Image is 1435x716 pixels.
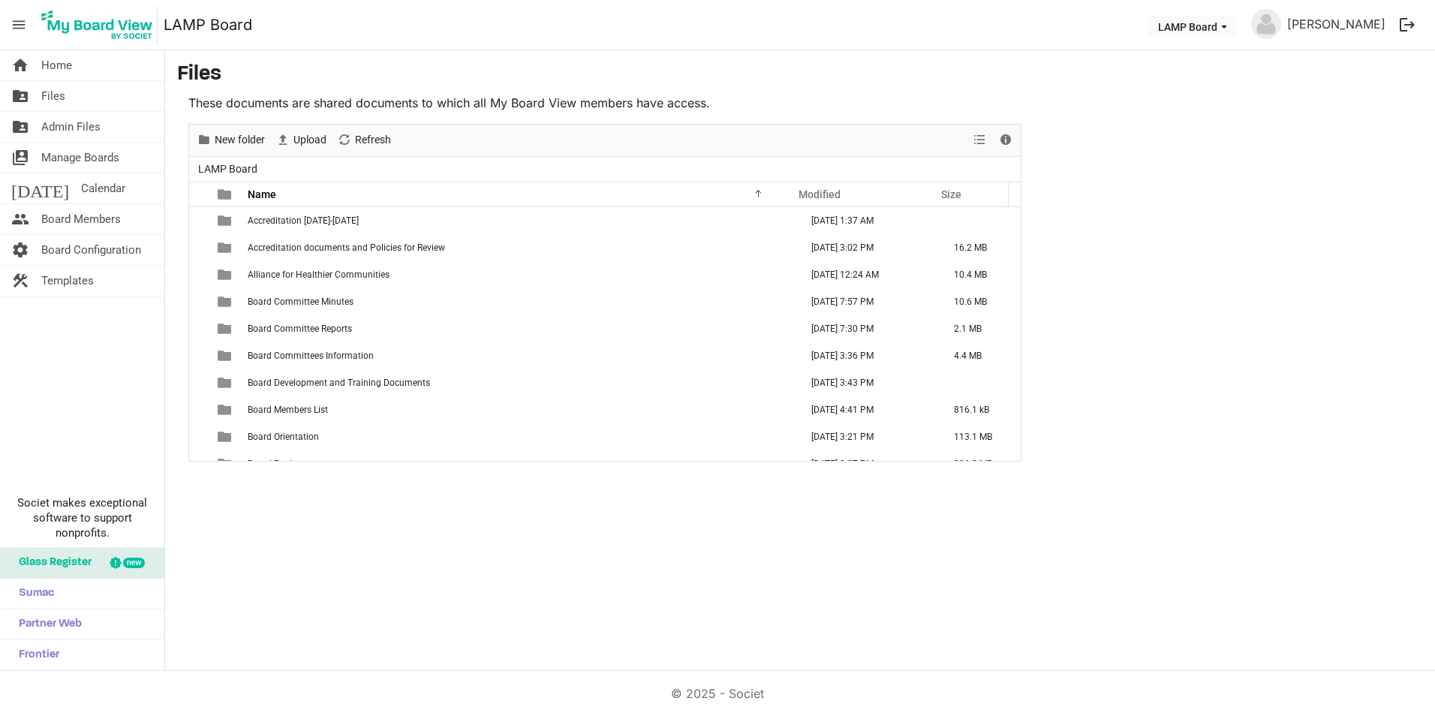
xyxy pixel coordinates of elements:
span: Files [41,81,65,111]
td: Board Committee Minutes is template cell column header Name [243,288,796,315]
span: menu [5,11,33,39]
span: Glass Register [11,548,92,578]
button: Details [996,131,1016,149]
div: new [123,558,145,568]
td: 113.1 MB is template cell column header Size [938,423,1021,450]
td: Alliance for Healthier Communities is template cell column header Name [243,261,796,288]
h3: Files [177,62,1423,88]
td: Accreditation documents and Policies for Review is template cell column header Name [243,234,796,261]
span: Templates [41,266,94,296]
span: Home [41,50,72,80]
td: Accreditation 2025-2026 is template cell column header Name [243,207,796,234]
span: Board Committees Information [248,350,374,361]
span: Size [941,188,961,200]
span: Manage Boards [41,143,119,173]
span: Board Committee Minutes [248,296,353,307]
td: is template cell column header type [209,288,243,315]
span: folder_shared [11,81,29,111]
td: checkbox [189,369,209,396]
td: is template cell column header Size [938,207,1021,234]
td: is template cell column header type [209,450,243,477]
div: View [967,125,993,156]
td: 16.2 MB is template cell column header Size [938,234,1021,261]
span: Name [248,188,276,200]
button: logout [1391,9,1423,41]
button: New folder [194,131,268,149]
td: October 11, 2024 3:21 PM column header Modified [796,423,938,450]
td: checkbox [189,423,209,450]
td: June 01, 2021 3:43 PM column header Modified [796,369,938,396]
td: checkbox [189,315,209,342]
span: Board Orientation [248,432,319,442]
td: August 31, 2025 1:37 AM column header Modified [796,207,938,234]
td: October 11, 2023 3:36 PM column header Modified [796,342,938,369]
span: people [11,204,29,234]
img: no-profile-picture.svg [1251,9,1281,39]
span: Calendar [81,173,125,203]
td: March 07, 2023 12:24 AM column header Modified [796,261,938,288]
span: [DATE] [11,173,69,203]
td: Board Committees Information is template cell column header Name [243,342,796,369]
a: LAMP Board [164,10,252,40]
td: checkbox [189,342,209,369]
td: Board Committee Reports is template cell column header Name [243,315,796,342]
td: Board Packages is template cell column header Name [243,450,796,477]
td: is template cell column header type [209,207,243,234]
span: Sumac [11,579,54,609]
td: checkbox [189,234,209,261]
div: Upload [270,125,332,156]
td: is template cell column header type [209,396,243,423]
div: New folder [191,125,270,156]
td: July 30, 2025 2:27 PM column header Modified [796,450,938,477]
span: Frontier [11,640,59,670]
button: View dropdownbutton [970,131,988,149]
td: December 01, 2023 7:57 PM column header Modified [796,288,938,315]
td: is template cell column header type [209,261,243,288]
button: LAMP Board dropdownbutton [1148,16,1237,37]
div: Details [993,125,1018,156]
span: switch_account [11,143,29,173]
button: Refresh [335,131,394,149]
td: 10.6 MB is template cell column header Size [938,288,1021,315]
td: is template cell column header type [209,369,243,396]
td: May 01, 2023 7:30 PM column header Modified [796,315,938,342]
td: 816.1 kB is template cell column header Size [938,396,1021,423]
td: checkbox [189,288,209,315]
td: checkbox [189,207,209,234]
span: construction [11,266,29,296]
span: LAMP Board [195,160,260,179]
span: Board Members List [248,405,328,415]
td: checkbox [189,450,209,477]
td: Board Members List is template cell column header Name [243,396,796,423]
span: Accreditation [DATE]-[DATE] [248,215,359,226]
a: My Board View Logo [37,6,164,44]
td: is template cell column header type [209,423,243,450]
span: Societ makes exceptional software to support nonprofits. [7,495,158,540]
span: Refresh [353,131,393,149]
a: © 2025 - Societ [671,686,764,701]
td: October 28, 2024 4:41 PM column header Modified [796,396,938,423]
span: settings [11,235,29,265]
td: 206.8 MB is template cell column header Size [938,450,1021,477]
span: folder_shared [11,112,29,142]
td: is template cell column header Size [938,369,1021,396]
td: Board Development and Training Documents is template cell column header Name [243,369,796,396]
span: Board Configuration [41,235,141,265]
td: checkbox [189,261,209,288]
span: Upload [292,131,328,149]
span: Board Packages [248,459,314,469]
span: Board Committee Reports [248,323,352,334]
button: Upload [273,131,329,149]
td: 2.1 MB is template cell column header Size [938,315,1021,342]
td: 10.4 MB is template cell column header Size [938,261,1021,288]
p: These documents are shared documents to which all My Board View members have access. [188,94,1021,112]
span: Board Development and Training Documents [248,378,430,388]
td: 4.4 MB is template cell column header Size [938,342,1021,369]
span: Admin Files [41,112,101,142]
span: Alliance for Healthier Communities [248,269,390,280]
td: Board Orientation is template cell column header Name [243,423,796,450]
span: Partner Web [11,609,82,639]
span: home [11,50,29,80]
td: is template cell column header type [209,342,243,369]
a: [PERSON_NAME] [1281,9,1391,39]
